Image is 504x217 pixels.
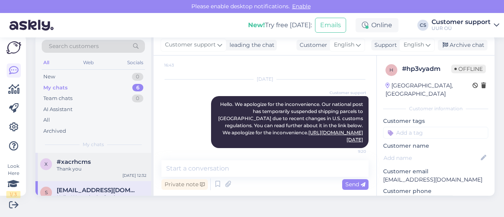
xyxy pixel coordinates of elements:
[43,95,72,102] div: Team chats
[290,3,313,10] span: Enable
[402,64,451,74] div: # hp3vyadm
[6,163,20,198] div: Look Here
[248,20,312,30] div: Try free [DATE]:
[161,76,369,83] div: [DATE]
[371,41,397,49] div: Support
[384,154,479,162] input: Add name
[43,73,55,81] div: New
[44,161,48,167] span: x
[383,142,488,150] p: Customer name
[132,95,143,102] div: 0
[43,106,72,113] div: AI Assistant
[6,191,20,198] div: 1 / 3
[383,105,488,112] div: Customer information
[132,73,143,81] div: 0
[132,84,143,92] div: 6
[334,41,354,49] span: English
[43,84,68,92] div: My chats
[164,62,194,68] span: 16:43
[451,65,486,73] span: Offline
[49,42,99,50] span: Search customers
[57,158,91,165] span: #xacrhcms
[337,148,366,154] span: 9:20
[383,187,488,195] p: Customer phone
[6,41,21,54] img: Askly Logo
[432,19,491,25] div: Customer support
[438,40,487,50] div: Archive chat
[248,21,265,29] b: New!
[43,127,66,135] div: Archived
[356,18,398,32] div: Online
[296,41,327,49] div: Customer
[126,57,145,68] div: Socials
[57,194,146,208] div: Hello. We apologize for the inconvenience. Our national post has temporarily suspended shipping p...
[161,179,208,190] div: Private note
[385,82,472,98] div: [GEOGRAPHIC_DATA], [GEOGRAPHIC_DATA]
[308,130,363,143] a: [URL][DOMAIN_NAME][DATE]
[383,195,454,206] div: Request phone number
[165,41,216,49] span: Customer support
[218,101,364,143] span: Hello. We apologize for the inconvenience. Our national post has temporarily suspended shipping p...
[83,141,104,148] span: My chats
[383,176,488,184] p: [EMAIL_ADDRESS][DOMAIN_NAME]
[43,116,50,124] div: All
[432,19,499,32] a: Customer supportUUR OÜ
[226,41,274,49] div: leading the chat
[82,57,95,68] div: Web
[389,67,393,73] span: h
[417,20,428,31] div: CS
[404,41,424,49] span: English
[383,167,488,176] p: Customer email
[383,117,488,125] p: Customer tags
[57,165,146,172] div: Thank you
[315,18,346,33] button: Emails
[345,181,365,188] span: Send
[432,25,491,32] div: UUR OÜ
[122,172,146,178] div: [DATE] 12:32
[42,57,51,68] div: All
[45,189,48,195] span: S
[57,187,139,194] span: Scervine@gmail.com
[383,127,488,139] input: Add a tag
[330,90,366,96] span: Customer support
